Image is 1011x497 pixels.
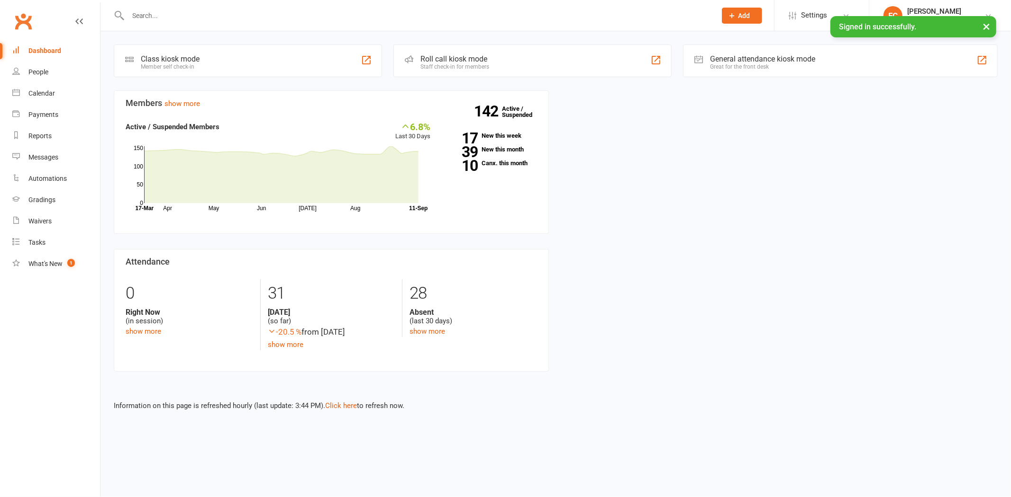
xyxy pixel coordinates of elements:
[28,217,52,225] div: Waivers
[12,189,100,211] a: Gradings
[268,327,301,337] span: -20.5 %
[410,308,537,326] div: (last 30 days)
[28,111,58,118] div: Payments
[126,123,219,131] strong: Active / Suspended Members
[67,259,75,267] span: 1
[883,6,902,25] div: FC
[420,63,489,70] div: Staff check-in for members
[28,47,61,54] div: Dashboard
[164,99,200,108] a: show more
[141,54,200,63] div: Class kiosk mode
[28,89,55,97] div: Calendar
[12,211,100,232] a: Waivers
[126,308,253,326] div: (in session)
[410,327,445,336] a: show more
[710,54,815,63] div: General attendance kiosk mode
[722,8,762,24] button: Add
[268,326,395,338] div: from [DATE]
[28,175,67,182] div: Automations
[445,146,537,152] a: 39New this month
[474,104,502,118] strong: 142
[126,257,537,266] h3: Attendance
[907,7,973,16] div: [PERSON_NAME]
[28,239,46,246] div: Tasks
[445,131,478,145] strong: 17
[978,16,995,36] button: ×
[12,83,100,104] a: Calendar
[268,279,395,308] div: 31
[100,387,1011,411] div: Information on this page is refreshed hourly (last update: 3:44 PM). to refresh now.
[28,260,63,267] div: What's New
[445,159,478,173] strong: 10
[12,40,100,62] a: Dashboard
[839,22,916,31] span: Signed in successfully.
[12,253,100,275] a: What's New1
[126,327,161,336] a: show more
[12,125,100,147] a: Reports
[28,68,48,76] div: People
[126,308,253,317] strong: Right Now
[125,9,710,22] input: Search...
[12,168,100,189] a: Automations
[710,63,815,70] div: Great for the front desk
[268,308,395,317] strong: [DATE]
[12,232,100,253] a: Tasks
[801,5,827,26] span: Settings
[11,9,35,33] a: Clubworx
[126,98,537,108] h3: Members
[502,98,544,125] a: 142Active / Suspended
[12,104,100,125] a: Payments
[12,62,100,83] a: People
[325,401,357,410] a: Click here
[410,279,537,308] div: 28
[738,12,750,19] span: Add
[395,121,430,142] div: Last 30 Days
[445,160,537,166] a: 10Canx. this month
[268,308,395,326] div: (so far)
[141,63,200,70] div: Member self check-in
[28,196,55,204] div: Gradings
[395,121,430,132] div: 6.8%
[12,147,100,168] a: Messages
[268,340,303,349] a: show more
[445,145,478,159] strong: 39
[907,16,973,24] div: Clinch Martial Arts Ltd
[28,132,52,140] div: Reports
[420,54,489,63] div: Roll call kiosk mode
[410,308,537,317] strong: Absent
[126,279,253,308] div: 0
[445,133,537,139] a: 17New this week
[28,153,58,161] div: Messages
